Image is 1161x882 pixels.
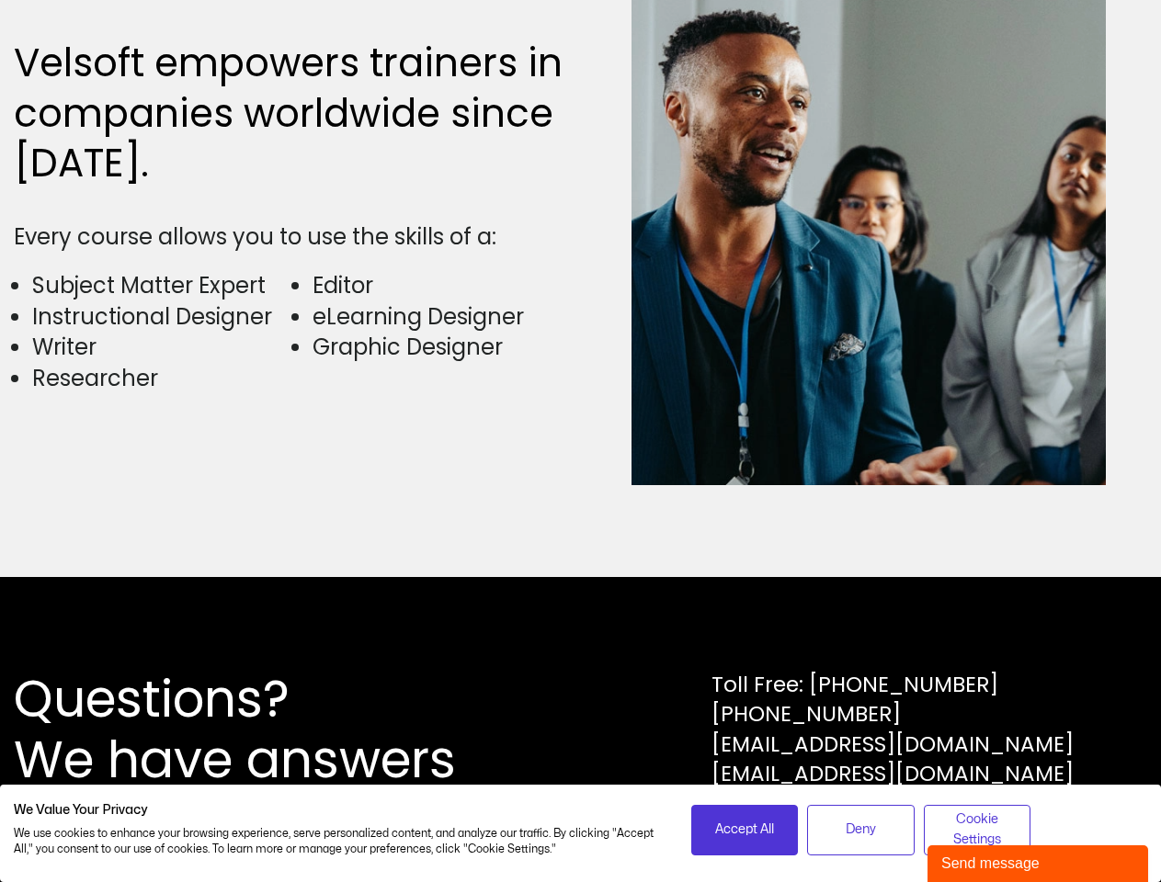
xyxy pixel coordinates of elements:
[14,826,664,857] p: We use cookies to enhance your browsing experience, serve personalized content, and analyze our t...
[846,820,876,840] span: Deny
[14,39,572,189] h2: Velsoft empowers trainers in companies worldwide since [DATE].
[928,842,1152,882] iframe: chat widget
[936,809,1019,851] span: Cookie Settings
[807,805,915,855] button: Deny all cookies
[14,802,664,819] h2: We Value Your Privacy
[691,805,799,855] button: Accept all cookies
[313,332,571,363] li: Graphic Designer
[32,363,290,394] li: Researcher
[14,669,522,790] h2: Questions? We have answers
[313,270,571,301] li: Editor
[924,805,1031,855] button: Adjust cookie preferences
[715,820,774,840] span: Accept All
[32,301,290,333] li: Instructional Designer
[32,332,290,363] li: Writer
[32,270,290,301] li: Subject Matter Expert
[14,221,572,253] div: Every course allows you to use the skills of a:
[711,670,1074,788] div: Toll Free: [PHONE_NUMBER] [PHONE_NUMBER] [EMAIL_ADDRESS][DOMAIN_NAME] [EMAIL_ADDRESS][DOMAIN_NAME]
[313,301,571,333] li: eLearning Designer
